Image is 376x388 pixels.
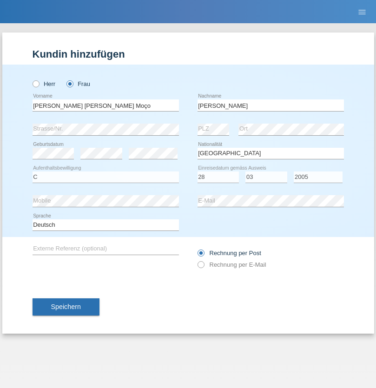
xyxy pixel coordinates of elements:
h1: Kundin hinzufügen [33,48,344,60]
input: Rechnung per E-Mail [198,261,204,273]
input: Frau [66,80,73,86]
label: Rechnung per E-Mail [198,261,266,268]
label: Frau [66,80,90,87]
input: Rechnung per Post [198,250,204,261]
a: menu [353,9,371,14]
span: Speichern [51,303,81,310]
label: Herr [33,80,56,87]
input: Herr [33,80,39,86]
label: Rechnung per Post [198,250,261,256]
button: Speichern [33,298,99,316]
i: menu [357,7,367,17]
